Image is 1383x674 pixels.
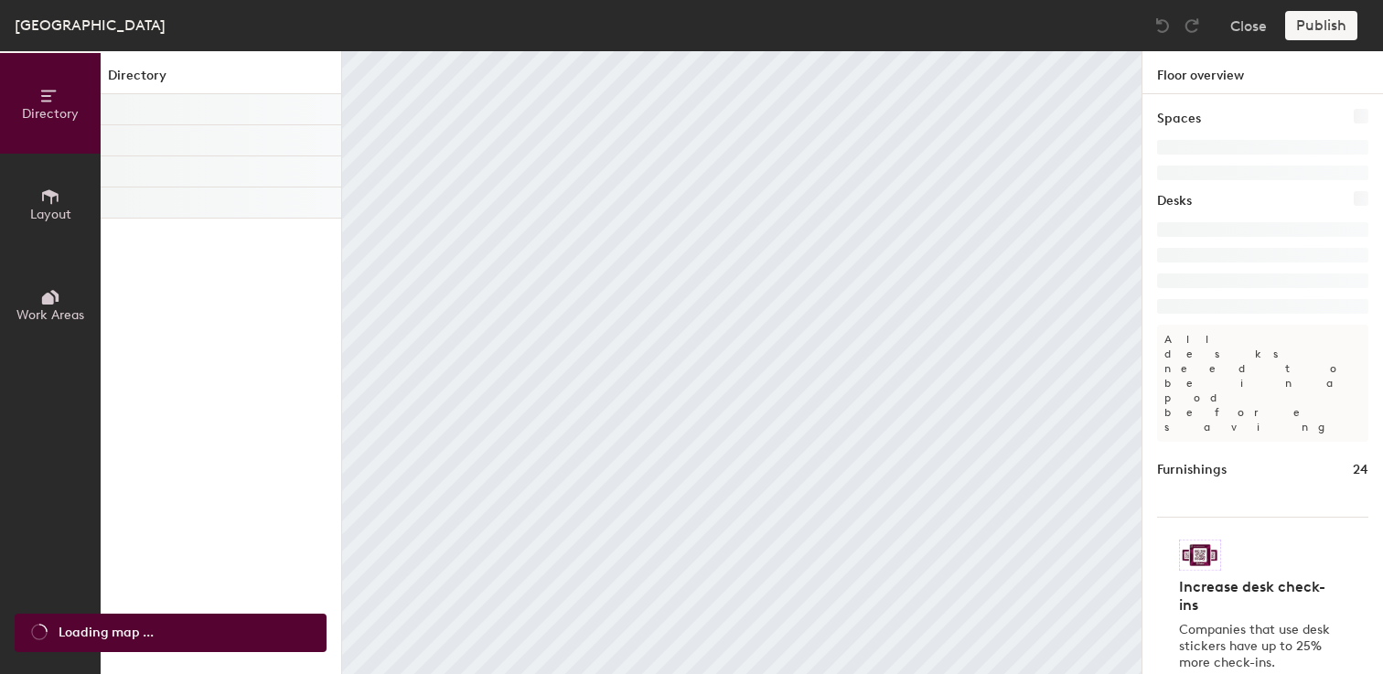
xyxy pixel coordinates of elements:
[342,51,1142,674] canvas: Map
[30,207,71,222] span: Layout
[1353,460,1368,480] h1: 24
[1157,460,1227,480] h1: Furnishings
[1142,51,1383,94] h1: Floor overview
[1179,622,1335,671] p: Companies that use desk stickers have up to 25% more check-ins.
[16,307,84,323] span: Work Areas
[1153,16,1172,35] img: Undo
[22,106,79,122] span: Directory
[1183,16,1201,35] img: Redo
[1230,11,1267,40] button: Close
[15,14,166,37] div: [GEOGRAPHIC_DATA]
[59,623,154,643] span: Loading map ...
[1157,191,1192,211] h1: Desks
[1179,540,1221,571] img: Sticker logo
[1157,109,1201,129] h1: Spaces
[101,66,341,94] h1: Directory
[1179,578,1335,615] h4: Increase desk check-ins
[1157,325,1368,442] p: All desks need to be in a pod before saving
